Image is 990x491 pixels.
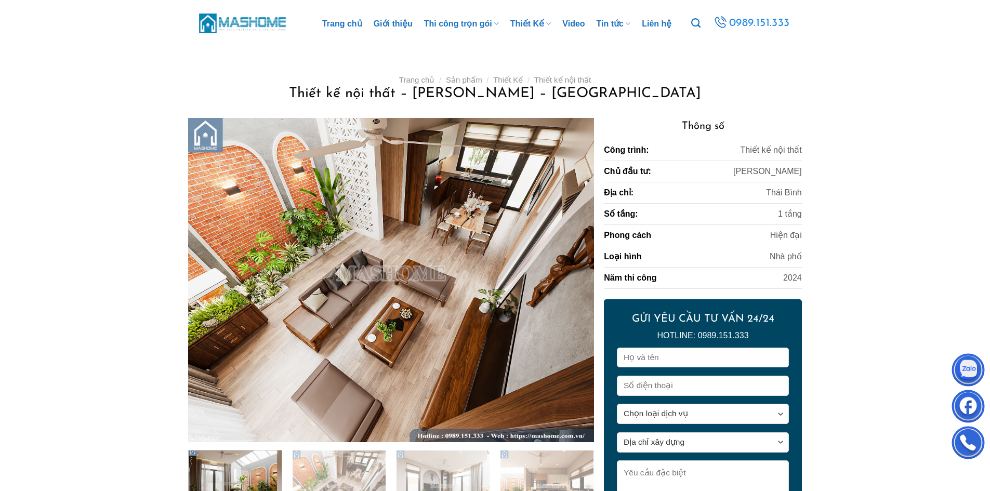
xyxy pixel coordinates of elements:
div: Địa chỉ: [604,187,633,199]
img: Facebook [953,392,984,423]
a: Thiết kế nội thất [534,75,591,84]
h3: Thông số [604,118,801,135]
div: Phong cách [604,229,651,242]
img: Zalo [953,356,984,387]
div: Số tầng: [604,208,638,220]
img: MasHome – Tổng Thầu Thiết Kế Và Xây Nhà Trọn Gói [199,12,287,34]
div: Hiện đại [770,229,802,242]
div: Thái Bình [766,187,801,199]
div: Thiết kế nội thất [740,144,801,156]
img: Thiết kế nội thất - Anh Chuẩn - Thái Bình 1 [188,118,593,442]
a: Trang chủ [399,75,435,84]
h2: GỬI YÊU CẦU TƯ VẤN 24/24 [617,312,788,326]
div: Loại hình [604,250,641,263]
a: Sản phẩm [446,75,482,84]
div: Công trình: [604,144,649,156]
a: Tìm kiếm [691,12,701,34]
p: Hotline: 0989.151.333 [617,329,788,342]
div: 1 tầng [778,208,802,220]
img: Phone [953,429,984,460]
span: / [527,75,530,84]
div: Nhà phố [770,250,802,263]
h1: Thiết kế nội thất – [PERSON_NAME] – [GEOGRAPHIC_DATA] [201,85,789,103]
div: Chủ đầu tư: [604,165,651,178]
div: Năm thi công [604,272,656,284]
input: Số điện thoại [617,376,788,396]
span: 0989.151.333 [729,15,790,32]
div: 2024 [783,272,802,284]
div: [PERSON_NAME] [733,165,802,178]
span: / [439,75,441,84]
a: Thiết Kế [493,75,523,84]
input: Họ và tên [617,348,788,368]
span: / [486,75,489,84]
a: 0989.151.333 [712,14,791,33]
